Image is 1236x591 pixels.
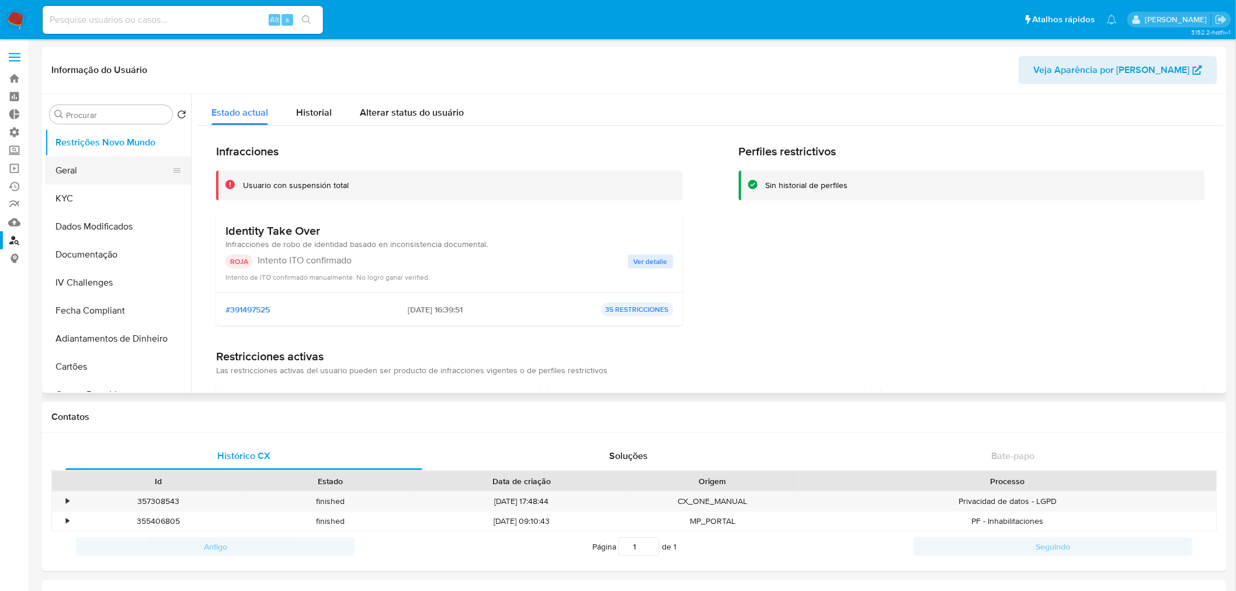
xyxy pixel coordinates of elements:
span: Bate-papo [992,449,1035,463]
div: CX_ONE_MANUAL [627,492,798,511]
div: [DATE] 09:10:43 [416,512,627,531]
div: Processo [807,475,1209,487]
button: Geral [45,157,182,185]
button: Seguindo [914,537,1193,556]
div: [DATE] 17:48:44 [416,492,627,511]
span: Soluções [609,449,648,463]
h1: Contatos [51,411,1217,423]
button: Documentação [45,241,191,269]
button: search-icon [294,12,318,28]
button: Dados Modificados [45,213,191,241]
span: Veja Aparência por [PERSON_NAME] [1034,56,1190,84]
button: Cartões [45,353,191,381]
div: finished [244,512,416,531]
h1: Informação do Usuário [51,64,147,76]
div: Origem [635,475,790,487]
button: Procurar [54,110,64,119]
span: 1 [673,541,676,552]
button: Veja Aparência por [PERSON_NAME] [1019,56,1217,84]
div: 355406805 [72,512,244,531]
button: Retornar ao pedido padrão [177,110,186,123]
div: Id [81,475,236,487]
input: Pesquise usuários ou casos... [43,12,323,27]
div: Estado [252,475,408,487]
div: finished [244,492,416,511]
span: Alt [270,14,279,25]
a: Sair [1215,13,1227,26]
button: Fecha Compliant [45,297,191,325]
span: Página de [592,537,676,556]
button: Restrições Novo Mundo [45,128,191,157]
div: 357308543 [72,492,244,511]
span: Histórico CX [217,449,270,463]
input: Procurar [66,110,168,120]
div: • [66,516,69,527]
button: Antigo [76,537,355,556]
button: IV Challenges [45,269,191,297]
button: Contas Bancárias [45,381,191,409]
span: Atalhos rápidos [1033,13,1095,26]
span: s [286,14,289,25]
button: Adiantamentos de Dinheiro [45,325,191,353]
a: Notificações [1107,15,1117,25]
div: • [66,496,69,507]
div: PF - Inhabilitaciones [798,512,1217,531]
div: Data de criação [424,475,619,487]
p: sabrina.lima@mercadopago.com.br [1145,14,1211,25]
div: Privacidad de datos - LGPD [798,492,1217,511]
div: MP_PORTAL [627,512,798,531]
button: KYC [45,185,191,213]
